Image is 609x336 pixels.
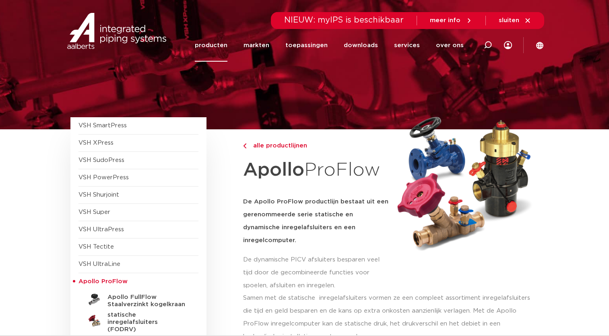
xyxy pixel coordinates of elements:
a: alle productlijnen [243,141,389,151]
h5: De Apollo ProFlow productlijn bestaat uit een gerenommeerde serie statische en dynamische inregel... [243,195,389,247]
h5: Apollo FullFlow Staalverzinkt kogelkraan [107,294,187,308]
a: VSH SudoPress [78,157,124,163]
a: VSH Super [78,209,110,215]
a: VSH UltraPress [78,226,124,232]
span: Apollo ProFlow [78,278,128,284]
a: statische inregelafsluiters (FODRV) [78,308,198,333]
h1: ProFlow [243,155,389,186]
h5: statische inregelafsluiters (FODRV) [107,311,187,333]
div: my IPS [504,29,512,62]
p: De dynamische PICV afsluiters besparen veel tijd door de gecombineerde functies voor spoelen, afs... [243,253,389,292]
span: NIEUW: myIPS is beschikbaar [284,16,404,24]
a: VSH UltraLine [78,261,120,267]
a: over ons [436,29,464,62]
a: VSH Shurjoint [78,192,119,198]
img: chevron-right.svg [243,143,246,149]
span: meer info [430,17,460,23]
nav: Menu [195,29,464,62]
a: sluiten [499,17,531,24]
a: downloads [344,29,378,62]
a: services [394,29,420,62]
a: Apollo FullFlow Staalverzinkt kogelkraan [78,290,198,308]
a: VSH XPress [78,140,114,146]
a: VSH Tectite [78,244,114,250]
a: VSH SmartPress [78,122,127,129]
a: VSH PowerPress [78,174,129,180]
strong: Apollo [243,161,304,179]
span: sluiten [499,17,519,23]
a: markten [244,29,269,62]
a: meer info [430,17,473,24]
span: alle productlijnen [248,143,307,149]
a: toepassingen [285,29,328,62]
a: producten [195,29,227,62]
